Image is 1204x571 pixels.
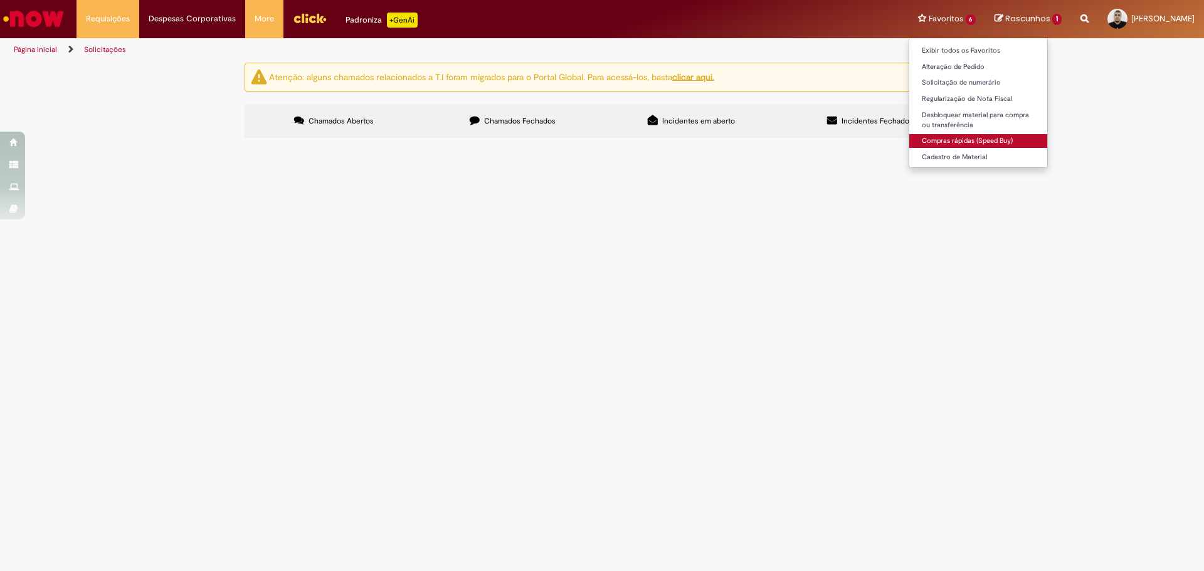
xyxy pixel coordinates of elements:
span: More [255,13,274,25]
a: Solicitações [84,45,126,55]
span: Rascunhos [1005,13,1050,24]
img: click_logo_yellow_360x200.png [293,9,327,28]
img: ServiceNow [1,6,66,31]
span: Favoritos [929,13,963,25]
a: Compras rápidas (Speed Buy) [909,134,1048,148]
a: clicar aqui. [672,71,714,82]
ul: Favoritos [909,38,1048,168]
a: Rascunhos [995,13,1062,25]
span: Despesas Corporativas [149,13,236,25]
span: Incidentes em aberto [662,116,735,126]
a: Alteração de Pedido [909,60,1048,74]
p: +GenAi [387,13,418,28]
span: [PERSON_NAME] [1131,13,1195,24]
span: 1 [1052,14,1062,25]
div: Padroniza [346,13,418,28]
a: Exibir todos os Favoritos [909,44,1048,58]
a: Página inicial [14,45,57,55]
ul: Trilhas de página [9,38,793,61]
a: Regularização de Nota Fiscal [909,92,1048,106]
span: Chamados Fechados [484,116,556,126]
span: Requisições [86,13,130,25]
a: Cadastro de Material [909,150,1048,164]
ng-bind-html: Atenção: alguns chamados relacionados a T.I foram migrados para o Portal Global. Para acessá-los,... [269,71,714,82]
span: Incidentes Fechados [842,116,913,126]
span: 6 [966,14,976,25]
a: Solicitação de numerário [909,76,1048,90]
span: Chamados Abertos [309,116,374,126]
a: Desbloquear material para compra ou transferência [909,108,1048,132]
